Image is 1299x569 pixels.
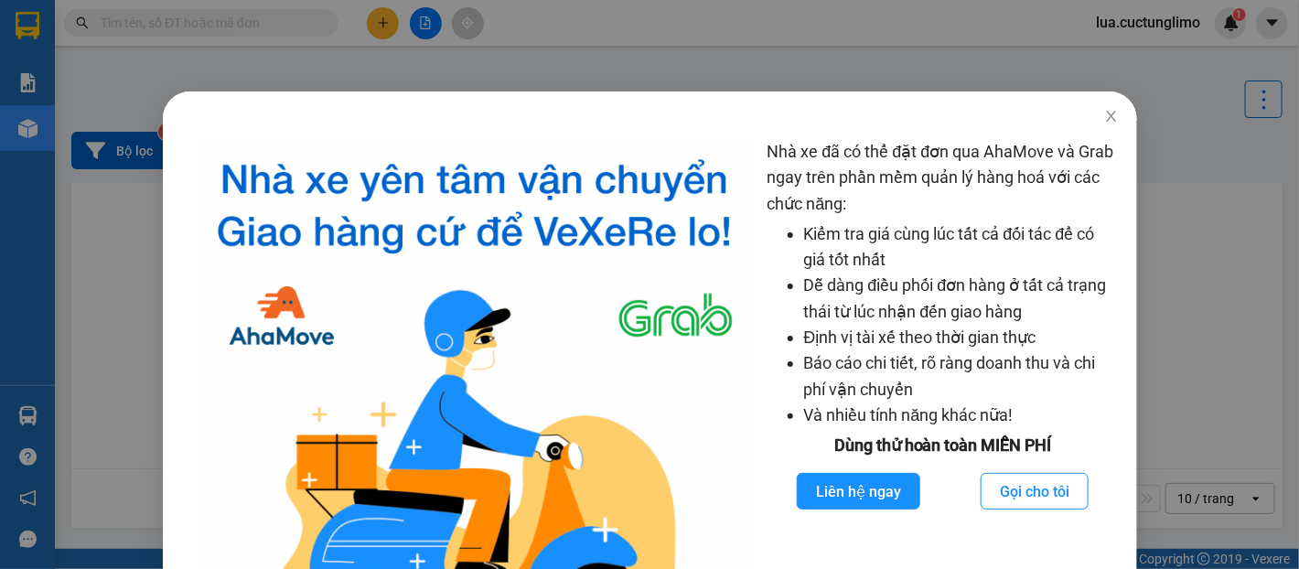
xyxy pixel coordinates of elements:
li: Báo cáo chi tiết, rõ ràng doanh thu và chi phí vận chuyển [803,350,1118,403]
li: Và nhiều tính năng khác nữa! [803,403,1118,428]
li: Dễ dàng điều phối đơn hàng ở tất cả trạng thái từ lúc nhận đến giao hàng [803,273,1118,325]
span: close [1104,109,1119,123]
div: Dùng thử hoàn toàn MIỄN PHÍ [767,433,1118,458]
span: Liên hệ ngay [816,480,901,503]
button: Gọi cho tôi [981,473,1089,510]
button: Close [1086,91,1137,143]
li: Định vị tài xế theo thời gian thực [803,325,1118,350]
span: Gọi cho tôi [1000,480,1069,503]
button: Liên hệ ngay [797,473,920,510]
li: Kiểm tra giá cùng lúc tất cả đối tác để có giá tốt nhất [803,221,1118,274]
